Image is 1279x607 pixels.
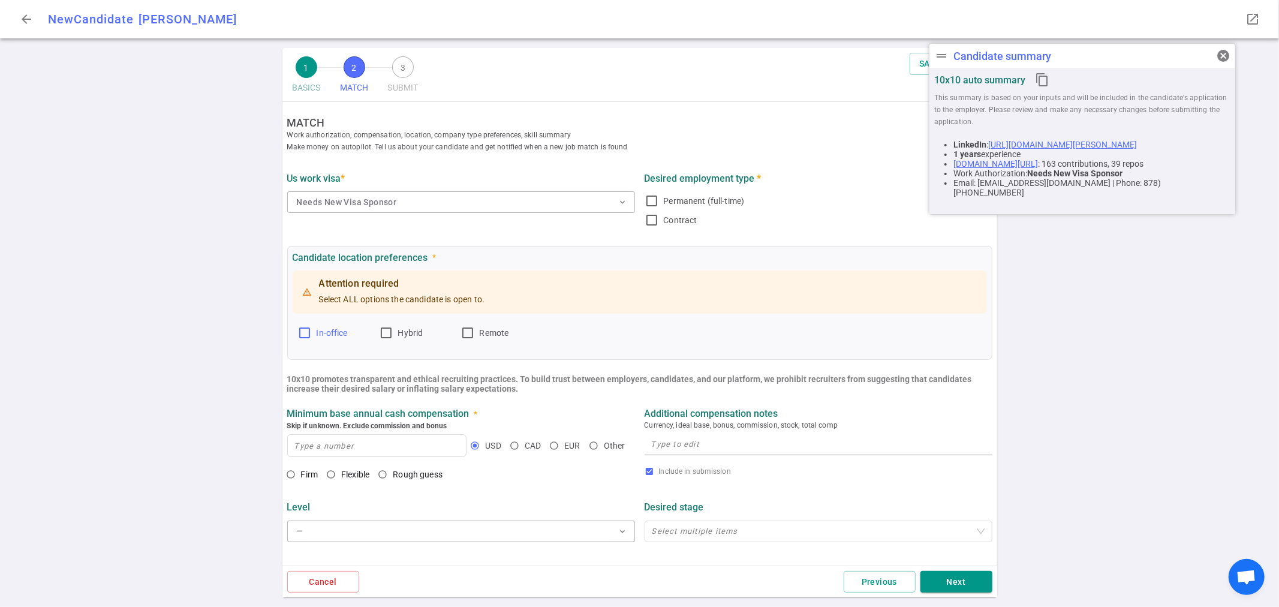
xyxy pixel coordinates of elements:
span: launch [1245,12,1260,26]
input: Type a number [288,435,467,456]
span: Contract [664,215,697,225]
strong: Minimum company size preference [287,564,440,575]
span: New Candidate [48,12,134,26]
span: Firm [301,470,318,479]
strong: Desired stage [645,501,704,513]
span: Other [604,441,625,450]
span: USD [485,441,501,450]
div: — [297,524,303,539]
span: 2 [344,56,365,78]
strong: Additional compensation notes [645,408,778,419]
span: expand_more [618,197,628,207]
button: Next [920,571,992,593]
button: 2MATCH [335,53,374,101]
span: Rough guess [393,470,443,479]
button: Cancel [287,571,359,593]
span: Currency, ideal base, bonus, commission, stock, total comp [645,419,992,431]
strong: Desired employment type [645,173,762,184]
span: BASICS [292,78,321,98]
strong: Maximum company size preference [645,564,800,575]
button: 1BASICS [287,53,326,101]
button: SAVE AS DRAFT [910,53,992,75]
strong: Minimum base annual cash compensation [287,408,470,419]
button: — [287,521,635,542]
b: 10x10 promotes transparent and ethical recruiting practices. To build trust between employers, ca... [287,374,972,393]
span: Flexible [341,470,369,479]
button: 3SUBMIT [383,53,423,101]
span: CAD [525,441,541,450]
strong: Level [287,501,311,513]
span: Include in submission [659,467,731,476]
div: Open chat [1229,559,1265,595]
span: EUR [564,441,580,450]
span: Remote [480,328,509,338]
strong: Candidate location preferences [293,252,428,263]
span: 1 [296,56,317,78]
button: Previous [844,571,916,593]
strong: MATCH [287,116,1002,129]
span: In-office [317,328,348,338]
span: Work authorization, compensation, location, company type preferences, skill summary Make money on... [287,129,1002,153]
span: Hybrid [398,328,423,338]
button: Needs New Visa Sponsor [287,191,635,213]
span: [PERSON_NAME] [139,12,237,26]
span: expand_more [618,527,628,536]
strong: US work visa [287,173,345,184]
button: Go back [14,7,38,31]
b: Skip if unknown. Exclude commission and bonus [287,422,447,430]
span: 3 [392,56,414,78]
span: arrow_back [19,12,34,26]
button: Open LinkedIn as a popup [1241,7,1265,31]
div: Attention required [319,278,485,290]
span: MATCH [340,78,369,98]
span: Permanent (full-time) [664,196,745,206]
div: Select ALL options the candidate is open to. [319,274,485,310]
span: SUBMIT [388,78,419,98]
